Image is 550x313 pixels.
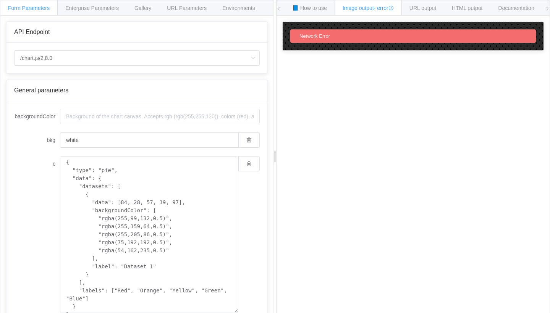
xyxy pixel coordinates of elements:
input: Background of the chart canvas. Accepts rgb (rgb(255,255,120)), colors (red), and url-encoded hex... [60,132,238,148]
input: Background of the chart canvas. Accepts rgb (rgb(255,255,120)), colors (red), and url-encoded hex... [60,109,260,124]
span: Documentation [498,5,534,11]
span: Enterprise Parameters [65,5,119,11]
span: General parameters [14,87,68,94]
span: URL Parameters [167,5,207,11]
span: - error [374,5,394,11]
span: 📘 How to use [292,5,327,11]
span: API Endpoint [14,29,50,35]
span: Network Error [299,33,330,39]
span: Form Parameters [8,5,50,11]
label: c [14,156,60,171]
label: bkg [14,132,60,148]
input: Select [14,50,260,66]
span: Environments [222,5,255,11]
span: HTML output [452,5,482,11]
span: Gallery [134,5,151,11]
span: URL output [409,5,436,11]
label: backgroundColor [14,109,60,124]
span: Image output [343,5,394,11]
